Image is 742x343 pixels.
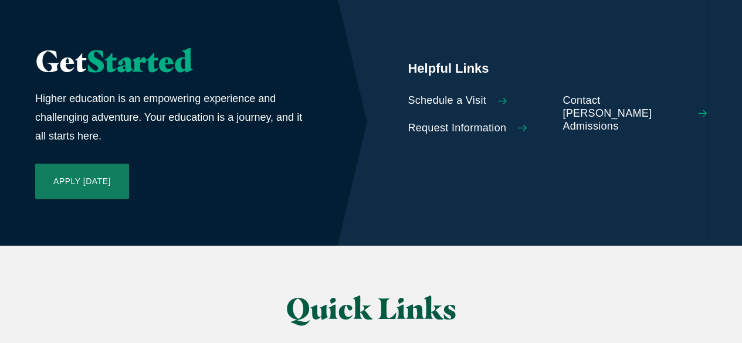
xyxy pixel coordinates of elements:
[408,122,552,135] a: Request Information
[151,293,591,325] h2: Quick Links
[35,164,129,199] a: Apply [DATE]
[563,94,686,133] span: Contact [PERSON_NAME] Admissions
[563,94,707,133] a: Contact [PERSON_NAME] Admissions
[408,94,486,107] span: Schedule a Visit
[35,89,314,146] p: Higher education is an empowering experience and challenging adventure. Your education is a journ...
[408,122,506,135] span: Request Information
[408,94,552,107] a: Schedule a Visit
[35,45,314,77] h2: Get
[408,60,707,77] h5: Helpful Links
[87,43,192,79] span: Started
